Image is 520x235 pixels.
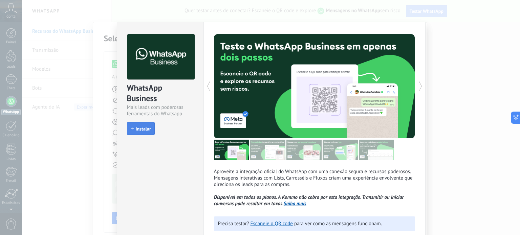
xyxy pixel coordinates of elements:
[294,220,382,227] span: para ver como as mensagens funcionam.
[127,104,194,117] div: Mais leads com poderosas ferramentas do Whatsapp
[214,140,249,160] img: tour_image_af96a8ccf0f3a66e7f08a429c7d28073.png
[214,194,404,207] i: Disponível em todos os planos. A Kommo não cobra por esta integração. Transmitir ou iniciar conve...
[127,83,194,104] div: WhatsApp Business
[127,122,155,135] button: Instalar
[284,201,306,207] a: Saiba mais
[323,140,358,160] img: tour_image_58a1c38c4dee0ce492f4b60cdcddf18a.png
[359,140,394,160] img: tour_image_46dcd16e2670e67c1b8e928eefbdcce9.png
[136,126,151,131] span: Instalar
[251,220,293,227] a: Escaneie o QR code
[127,34,195,80] img: logo_main.png
[250,140,285,160] img: tour_image_6cf6297515b104f916d063e49aae351c.png
[286,140,322,160] img: tour_image_87c31d5c6b42496d4b4f28fbf9d49d2b.png
[218,220,249,227] span: Precisa testar?
[214,168,415,207] p: Aproveite a integração oficial do WhatsApp com uma conexão segura e recursos poderosos. Mensagens...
